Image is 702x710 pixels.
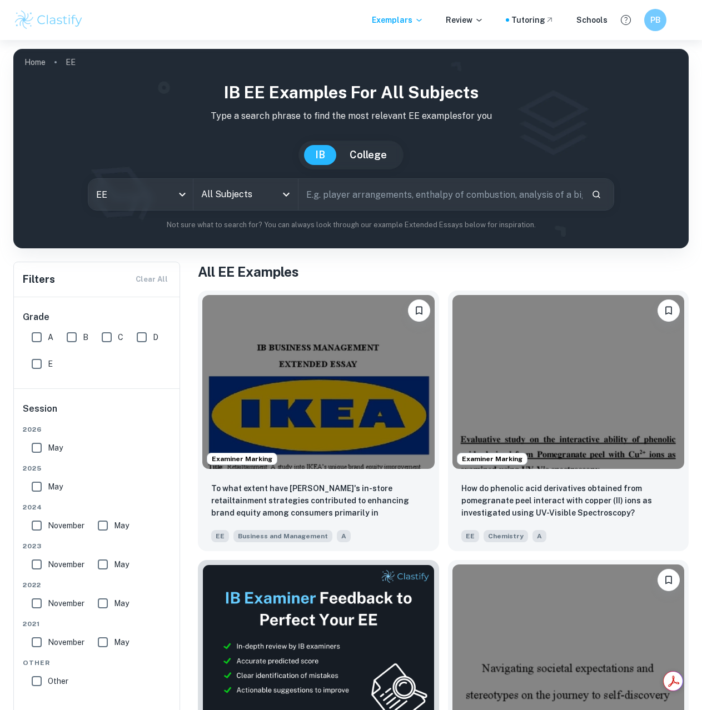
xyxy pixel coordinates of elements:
a: Examiner MarkingBookmarkHow do phenolic acid derivatives obtained from pomegranate peel interact ... [448,291,689,551]
a: Schools [576,14,608,26]
span: 2023 [23,541,172,551]
p: EE [66,56,76,68]
h6: Grade [23,311,172,324]
span: EE [461,530,479,542]
p: Exemplars [372,14,424,26]
button: Bookmark [408,299,430,322]
h6: Session [23,402,172,424]
span: EE [211,530,229,542]
a: Examiner MarkingBookmarkTo what extent have IKEA's in-store retailtainment strategies contributed... [198,291,439,551]
div: EE [88,179,193,210]
p: To what extent have IKEA's in-store retailtainment strategies contributed to enhancing brand equi... [211,482,426,520]
p: Not sure what to search for? You can always look through our example Extended Essays below for in... [22,219,680,231]
button: Open [278,187,294,202]
button: Search [587,185,606,204]
p: Type a search phrase to find the most relevant EE examples for you [22,109,680,123]
p: How do phenolic acid derivatives obtained from pomegranate peel interact with copper (II) ions as... [461,482,676,519]
img: Clastify logo [13,9,84,31]
span: November [48,519,84,532]
span: 2024 [23,502,172,512]
span: Chemistry [484,530,528,542]
button: IB [304,145,336,165]
span: May [114,636,129,648]
span: May [48,442,63,454]
span: C [118,331,123,343]
span: Other [23,658,172,668]
span: B [83,331,88,343]
span: May [114,597,129,609]
button: College [338,145,398,165]
span: 2021 [23,619,172,629]
span: November [48,636,84,648]
span: 2025 [23,463,172,473]
img: Business and Management EE example thumbnail: To what extent have IKEA's in-store reta [202,295,435,469]
h1: All EE Examples [198,262,689,282]
span: A [48,331,53,343]
span: A [337,530,351,542]
p: Review [446,14,484,26]
h6: PB [649,14,662,26]
h1: IB EE examples for all subjects [22,80,680,105]
span: 2022 [23,580,172,590]
span: May [114,558,129,571]
span: November [48,597,84,609]
button: Bookmark [658,299,680,322]
span: May [48,481,63,493]
button: PB [644,9,666,31]
button: Help and Feedback [616,11,635,29]
span: 2026 [23,424,172,434]
span: A [532,530,546,542]
a: Tutoring [511,14,554,26]
img: profile cover [13,49,689,248]
img: Chemistry EE example thumbnail: How do phenolic acid derivatives obtaine [452,295,685,469]
span: D [153,331,158,343]
span: November [48,558,84,571]
input: E.g. player arrangements, enthalpy of combustion, analysis of a big city... [298,179,582,210]
button: Bookmark [658,569,680,591]
span: E [48,358,53,370]
a: Home [24,54,46,70]
span: Examiner Marking [457,454,527,464]
h6: Filters [23,272,55,287]
span: Examiner Marking [207,454,277,464]
span: Other [48,675,68,687]
span: May [114,519,129,532]
span: Business and Management [233,530,332,542]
